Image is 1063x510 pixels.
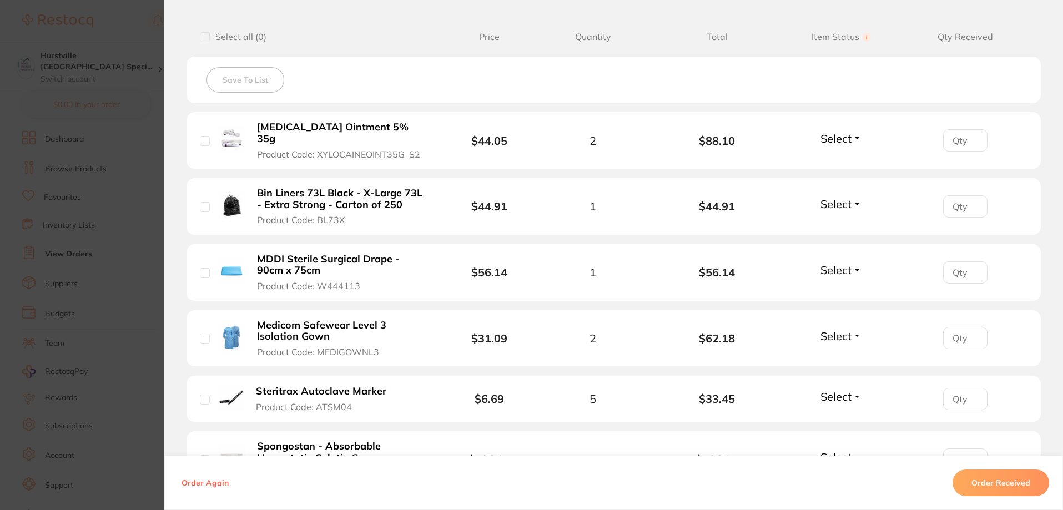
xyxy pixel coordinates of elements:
b: Spongostan - Absorbable Hemostatic Gelatin Sponge [257,441,429,463]
span: Select [820,197,852,211]
button: Order Received [953,469,1049,496]
span: 2 [590,134,596,147]
span: 1 [590,453,596,466]
b: $44.91 [655,200,779,213]
img: MDDI Sterile Surgical Drape - 90cm x 75cm [218,257,245,285]
span: Product Code: XYLOCAINEOINT35G_S2 [257,149,420,159]
b: $56.14 [655,266,779,279]
b: MDDI Sterile Surgical Drape - 90cm x 75cm [257,254,429,276]
span: Select [820,263,852,277]
span: Price [448,32,531,42]
span: Select [820,329,852,343]
b: $88.10 [655,134,779,147]
button: Select [817,263,865,277]
img: Steritrax Autoclave Marker [218,385,244,411]
button: Bin Liners 73L Black - X-Large 73L - Extra Strong - Carton of 250 Product Code: BL73X [254,187,432,226]
span: Select [820,390,852,403]
input: Qty [943,448,988,471]
input: Qty [943,195,988,218]
span: Product Code: MEDIGOWNL3 [257,347,379,357]
b: Bin Liners 73L Black - X-Large 73L - Extra Strong - Carton of 250 [257,188,429,210]
span: Qty Received [903,32,1027,42]
span: Total [655,32,779,42]
span: 1 [590,266,596,279]
button: Select [817,197,865,211]
b: $6.69 [475,392,504,406]
button: [MEDICAL_DATA] Ointment 5% 35g Product Code: XYLOCAINEOINT35G_S2 [254,121,432,160]
span: Select [820,132,852,145]
span: 5 [590,392,596,405]
button: Select [817,329,865,343]
button: MDDI Sterile Surgical Drape - 90cm x 75cm Product Code: W444113 [254,253,432,292]
span: Product Code: ATSM04 [256,402,352,412]
button: Select [817,132,865,145]
b: Steritrax Autoclave Marker [256,386,386,397]
img: Bin Liners 73L Black - X-Large 73L - Extra Strong - Carton of 250 [218,191,245,219]
span: Product Code: W444113 [257,281,360,291]
button: Spongostan - Absorbable Hemostatic Gelatin Sponge Product Code: JJSPONG [254,440,432,479]
input: Qty [943,129,988,152]
span: Product Code: BL73X [257,215,345,225]
button: Steritrax Autoclave Marker Product Code: ATSM04 [253,385,399,412]
span: Select [820,450,852,464]
input: Qty [943,327,988,349]
b: $44.91 [471,199,507,213]
button: Select [817,390,865,403]
span: Select all ( 0 ) [210,32,266,42]
b: $56.14 [471,265,507,279]
input: Qty [943,261,988,284]
b: [MEDICAL_DATA] Ointment 5% 35g [257,122,429,144]
input: Qty [943,388,988,410]
b: $31.09 [471,331,507,345]
span: Quantity [531,32,655,42]
button: Order Again [178,478,232,488]
b: $44.05 [471,134,507,148]
span: 2 [590,332,596,345]
b: $126.95 [468,452,511,466]
button: Select [817,450,865,464]
img: Spongostan - Absorbable Hemostatic Gelatin Sponge [218,445,245,472]
span: Item Status [779,32,904,42]
button: Save To List [206,67,284,93]
b: $62.18 [655,332,779,345]
span: 1 [590,200,596,213]
b: $33.45 [655,392,779,405]
img: Medicom Safewear Level 3 Isolation Gown [218,324,245,351]
img: Xylocaine Ointment 5% 35g [218,126,245,153]
b: Medicom Safewear Level 3 Isolation Gown [257,320,429,342]
b: $126.95 [655,453,779,466]
button: Medicom Safewear Level 3 Isolation Gown Product Code: MEDIGOWNL3 [254,319,432,358]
